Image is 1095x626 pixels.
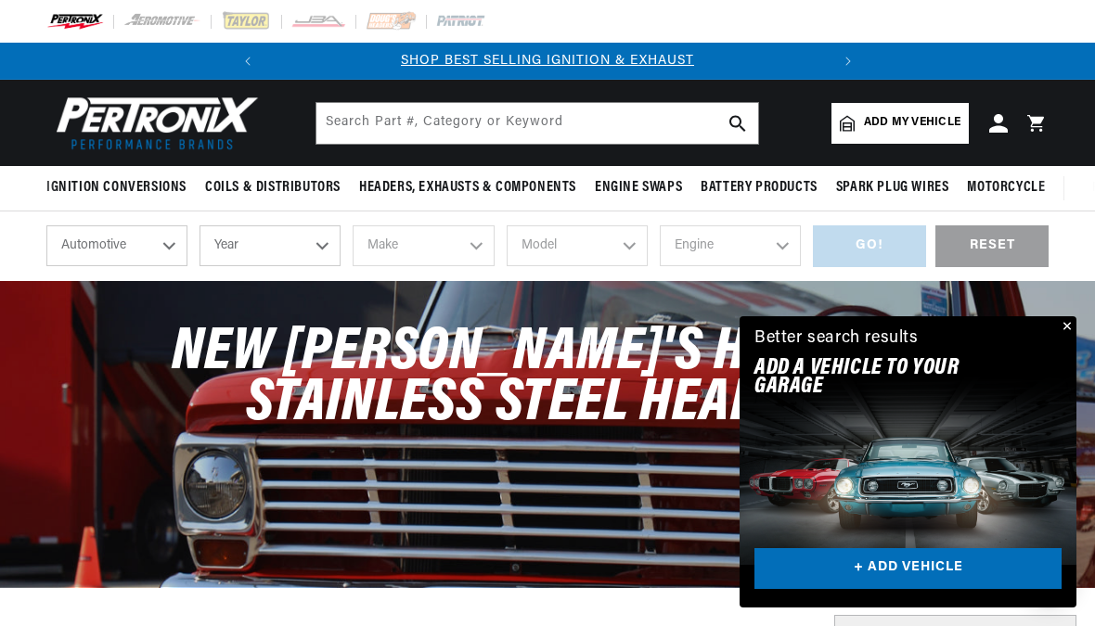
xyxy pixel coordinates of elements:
summary: Coils & Distributors [196,166,350,210]
div: Better search results [754,326,919,352]
select: Engine [660,225,801,266]
select: Model [507,225,648,266]
input: Search Part #, Category or Keyword [316,103,758,144]
span: Add my vehicle [864,114,960,132]
button: Close [1054,316,1076,339]
span: Spark Plug Wires [836,178,949,198]
summary: Spark Plug Wires [827,166,959,210]
span: Motorcycle [967,178,1045,198]
a: + ADD VEHICLE [754,548,1062,590]
select: Year [200,225,341,266]
a: SHOP BEST SELLING IGNITION & EXHAUST [401,54,694,68]
select: Make [353,225,494,266]
button: search button [717,103,758,144]
div: Announcement [266,51,830,71]
summary: Battery Products [691,166,827,210]
summary: Engine Swaps [586,166,691,210]
button: Translation missing: en.sections.announcements.previous_announcement [229,43,266,80]
div: RESET [935,225,1049,267]
a: Add my vehicle [831,103,969,144]
summary: Headers, Exhausts & Components [350,166,586,210]
span: Headers, Exhausts & Components [359,178,576,198]
span: Engine Swaps [595,178,682,198]
summary: Motorcycle [958,166,1054,210]
h2: Add A VEHICLE to your garage [754,359,1015,397]
select: Ride Type [46,225,187,266]
span: Coils & Distributors [205,178,341,198]
div: 1 of 2 [266,51,830,71]
img: Pertronix [46,91,260,155]
span: Battery Products [701,178,818,198]
summary: Ignition Conversions [46,166,196,210]
span: Ignition Conversions [46,178,187,198]
span: New [PERSON_NAME]'s Headers Stainless Steel Headers [172,323,923,434]
button: Translation missing: en.sections.announcements.next_announcement [830,43,867,80]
